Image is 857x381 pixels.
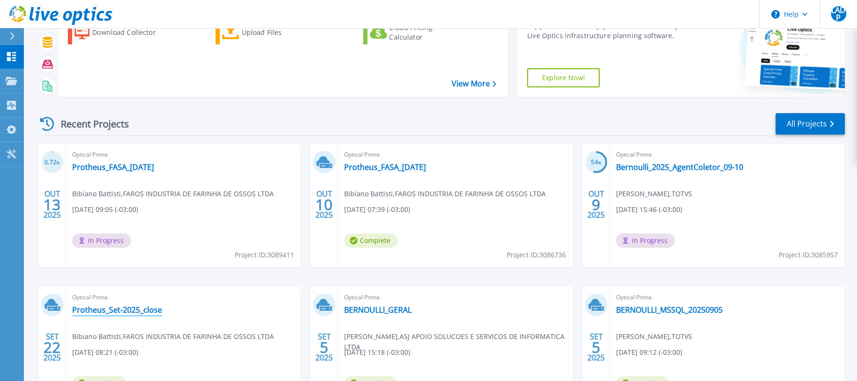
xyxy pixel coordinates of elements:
div: Download Collector [92,23,169,42]
span: Project ID: 3085957 [779,250,838,260]
div: OUT 2025 [315,187,333,222]
a: Bernoulli_2025_AgentColetor_09-10 [616,162,743,172]
span: Complete [344,233,398,248]
a: BERNOULLI_GERAL [344,305,412,315]
div: Upload Files [242,23,318,42]
span: Project ID: 3089411 [235,250,294,260]
a: Upload Files [216,21,322,44]
span: [DATE] 09:05 (-03:00) [72,204,138,215]
span: Bibiano Battisti , FAROS INDUSTRIA DE FARINHA DE OSSOS LTDA [344,189,546,199]
a: Explore Now! [527,68,600,87]
a: Protheus_FASA_[DATE] [72,162,154,172]
span: % [598,160,601,165]
span: 9 [592,201,600,209]
span: Optical Prime [344,292,567,303]
span: [DATE] 09:12 (-03:00) [616,347,682,358]
span: 13 [43,201,61,209]
div: Recent Projects [37,112,142,136]
span: [PERSON_NAME] , ASJ APOIO SOLUCOES E SERVICOS DE INFORMATICA LTDA [344,331,573,352]
span: [DATE] 08:21 (-03:00) [72,347,138,358]
span: In Progress [72,233,131,248]
span: [PERSON_NAME] , TOTVS [616,189,692,199]
span: [DATE] 15:46 (-03:00) [616,204,682,215]
div: SET 2025 [43,330,61,365]
span: % [56,160,60,165]
a: Cloud Pricing Calculator [363,21,470,44]
span: Optical Prime [616,149,839,160]
span: [DATE] 07:39 (-03:00) [344,204,410,215]
span: [DATE] 15:18 (-03:00) [344,347,410,358]
span: 5 [320,343,328,351]
span: 10 [315,201,333,209]
a: Protheus_Set-2025_close [72,305,162,315]
span: Optical Prime [616,292,839,303]
span: Project ID: 3086736 [507,250,566,260]
span: Bibiano Battisti , FAROS INDUSTRIA DE FARINHA DE OSSOS LTDA [72,189,274,199]
span: Optical Prime [72,149,295,160]
div: SET 2025 [315,330,333,365]
span: [PERSON_NAME] , TOTVS [616,331,692,342]
span: 5 [592,343,600,351]
a: Download Collector [68,21,174,44]
a: All Projects [776,113,845,135]
span: In Progress [616,233,675,248]
div: Cloud Pricing Calculator [390,23,466,42]
span: Optical Prime [344,149,567,160]
div: SET 2025 [587,330,605,365]
span: Bibiano Battisti , FAROS INDUSTRIA DE FARINHA DE OSSOS LTDA [72,331,274,342]
a: BERNOULLI_MSSQL_20250905 [616,305,723,315]
span: 22 [43,343,61,351]
span: LADP [831,6,846,21]
div: OUT 2025 [43,187,61,222]
h3: 54 [585,157,607,168]
h3: 0.72 [41,157,64,168]
div: OUT 2025 [587,187,605,222]
a: Protheus_FASA_[DATE] [344,162,426,172]
span: Optical Prime [72,292,295,303]
a: View More [452,79,496,88]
